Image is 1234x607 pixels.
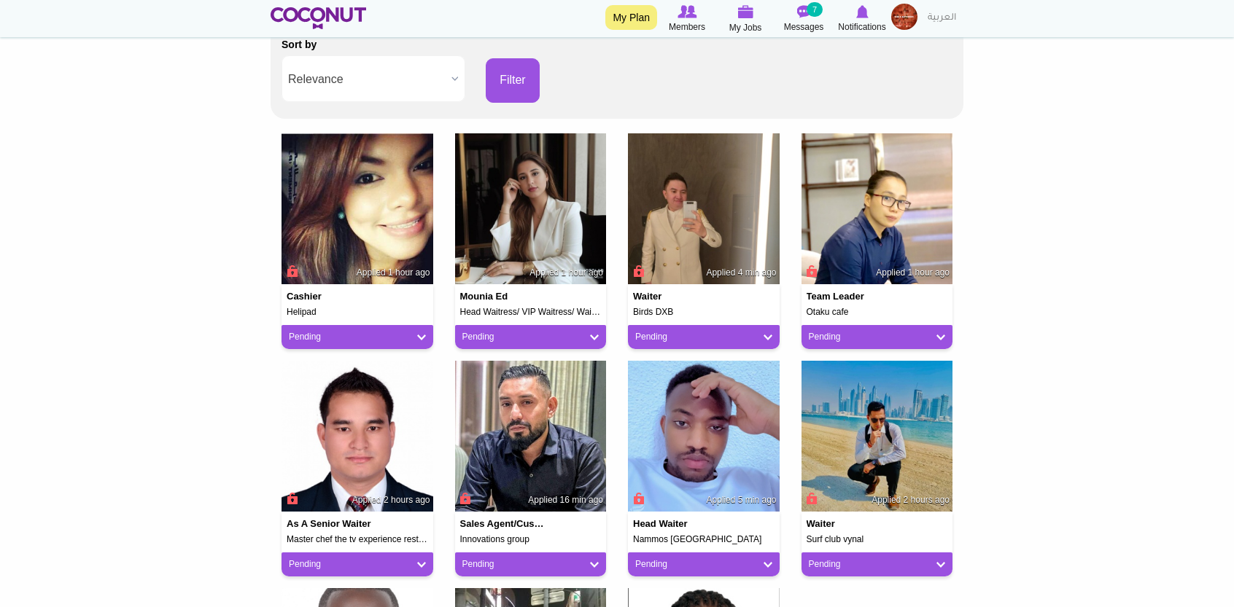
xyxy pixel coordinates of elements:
[282,37,317,52] label: Sort by
[284,264,298,278] span: Connect to Unlock the Profile
[628,361,780,512] img: Rashid Kalemeera's picture
[287,291,371,302] h4: Cashier
[802,133,953,285] img: Katherine De Roxas's picture
[775,4,833,34] a: Messages Messages 7
[633,519,718,529] h4: Head Waiter
[807,519,891,529] h4: Waiter
[856,5,869,18] img: Notifications
[271,7,366,29] img: Home
[289,331,426,343] a: Pending
[460,308,602,317] h5: Head Waitress/ VIP Waitress/ Waitress
[809,331,946,343] a: Pending
[807,291,891,302] h4: Team leader
[807,308,948,317] h5: Otaku cafe
[462,558,599,571] a: Pending
[658,4,716,34] a: Browse Members Members
[633,308,775,317] h5: Birds DXB
[460,535,602,544] h5: Innovations group
[287,308,428,317] h5: Helipad
[289,558,426,571] a: Pending
[804,264,818,278] span: Connect to Unlock the Profile
[784,20,824,34] span: Messages
[807,535,948,544] h5: Surf club vynal
[631,264,644,278] span: Connect to Unlock the Profile
[809,558,946,571] a: Pending
[486,58,540,103] button: Filter
[633,291,718,302] h4: Waiter
[287,535,428,544] h5: Master chef the tv experience restaurant
[920,4,963,33] a: العربية
[838,20,885,34] span: Notifications
[807,2,823,17] small: 7
[460,291,545,302] h4: Mounia Ed
[455,361,607,512] img: Gagandeep Singh's picture
[605,5,657,30] a: My Plan
[455,133,607,285] img: Mounia Ed's picture
[802,361,953,512] img: Waqar Ahmed's picture
[282,361,433,512] img: Ganesh Thapa's picture
[669,20,705,34] span: Members
[460,519,545,529] h4: Sales agent/customer support specialist
[796,5,811,18] img: Messages
[635,558,772,571] a: Pending
[737,5,753,18] img: My Jobs
[628,133,780,285] img: Harold Lomerio's picture
[282,133,433,285] img: Marlyn Castro's picture
[462,331,599,343] a: Pending
[833,4,891,34] a: Notifications Notifications
[635,331,772,343] a: Pending
[284,491,298,506] span: Connect to Unlock the Profile
[633,535,775,544] h5: Nammos [GEOGRAPHIC_DATA]
[287,519,371,529] h4: As a Senior Waiter
[716,4,775,35] a: My Jobs My Jobs
[729,20,762,35] span: My Jobs
[288,56,446,103] span: Relevance
[678,5,696,18] img: Browse Members
[631,491,644,506] span: Connect to Unlock the Profile
[804,491,818,506] span: Connect to Unlock the Profile
[458,491,471,506] span: Connect to Unlock the Profile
